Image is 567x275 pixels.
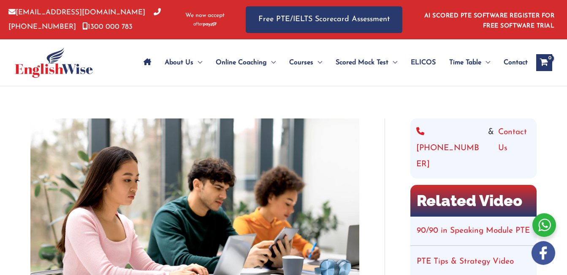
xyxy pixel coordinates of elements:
[282,48,329,77] a: CoursesMenu Toggle
[424,13,555,29] a: AI SCORED PTE SOFTWARE REGISTER FOR FREE SOFTWARE TRIAL
[411,48,436,77] span: ELICOS
[442,48,497,77] a: Time TableMenu Toggle
[504,48,528,77] span: Contact
[15,47,93,78] img: cropped-ew-logo
[82,23,133,30] a: 1300 000 783
[193,48,202,77] span: Menu Toggle
[497,48,528,77] a: Contact
[209,48,282,77] a: Online CoachingMenu Toggle
[481,48,490,77] span: Menu Toggle
[313,48,322,77] span: Menu Toggle
[416,124,531,173] div: &
[498,124,531,173] a: Contact Us
[419,6,559,33] aside: Header Widget 1
[416,124,484,173] a: [PHONE_NUMBER]
[388,48,397,77] span: Menu Toggle
[185,11,225,20] span: We now accept
[137,48,528,77] nav: Site Navigation: Main Menu
[532,241,555,265] img: white-facebook.png
[404,48,442,77] a: ELICOS
[246,6,402,33] a: Free PTE/IELTS Scorecard Assessment
[8,9,161,30] a: [PHONE_NUMBER]
[216,48,267,77] span: Online Coaching
[417,258,514,266] a: PTE Tips & Strategy Video
[329,48,404,77] a: Scored Mock TestMenu Toggle
[267,48,276,77] span: Menu Toggle
[410,185,537,216] h2: Related Video
[417,227,530,235] a: 90/90 in Speaking Module PTE
[536,54,552,71] a: View Shopping Cart, empty
[336,48,388,77] span: Scored Mock Test
[289,48,313,77] span: Courses
[449,48,481,77] span: Time Table
[158,48,209,77] a: About UsMenu Toggle
[8,9,145,16] a: [EMAIL_ADDRESS][DOMAIN_NAME]
[193,22,217,27] img: Afterpay-Logo
[165,48,193,77] span: About Us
